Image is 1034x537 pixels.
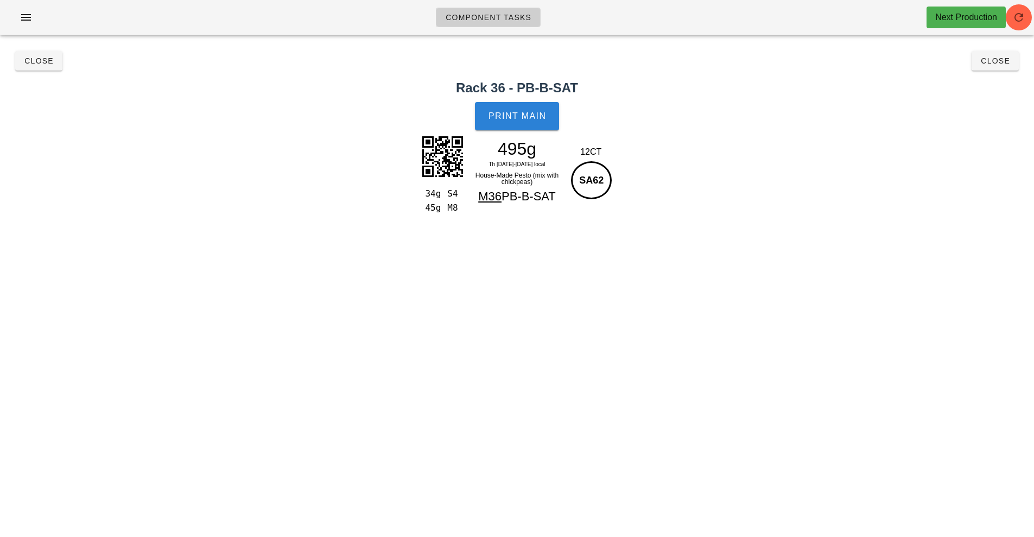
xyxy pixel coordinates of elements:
div: House-Made Pesto (mix with chickpeas) [470,170,564,187]
span: M36 [478,189,502,203]
span: Close [24,56,54,65]
span: Component Tasks [445,13,531,22]
span: Print Main [488,111,547,121]
div: M8 [443,201,465,215]
span: PB-B-SAT [502,189,556,203]
a: Component Tasks [436,8,541,27]
img: cQUtlRCLh6mDGNqOcTYn1dMURpSyxLTYTIn6zZBWTXOiTnEFK8aUKGEjXmrYQ4m3eNqOSaRp2CSC+aQZR9MAwhDwSI3RGsQoj... [415,129,470,184]
button: Print Main [475,102,559,130]
div: Next Production [935,11,997,24]
div: S4 [443,187,465,201]
button: Close [15,51,62,71]
div: SA62 [571,161,612,199]
h2: Rack 36 - PB-B-SAT [7,78,1027,98]
div: 12CT [568,146,613,159]
div: 495g [470,141,564,157]
div: 34g [421,187,443,201]
div: 45g [421,201,443,215]
span: Th [DATE]-[DATE] local [489,161,545,167]
span: Close [980,56,1010,65]
button: Close [972,51,1019,71]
